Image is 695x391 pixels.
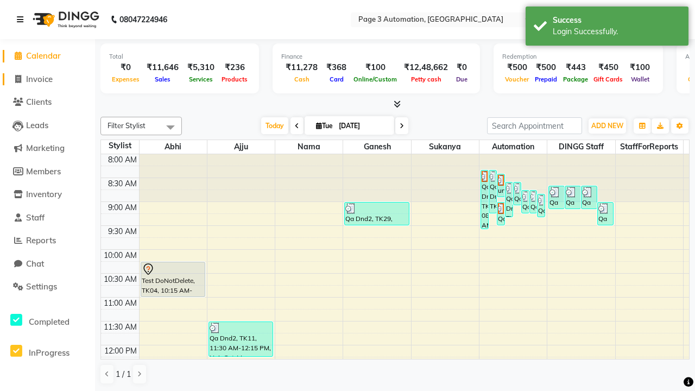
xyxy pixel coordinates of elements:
[183,61,219,74] div: ₹5,310
[109,52,250,61] div: Total
[506,182,513,217] div: Qa Dnd2, TK28, 08:35 AM-09:20 AM, Hair Cut-Men
[3,258,92,270] a: Chat
[26,189,62,199] span: Inventory
[532,75,560,83] span: Prepaid
[3,281,92,293] a: Settings
[108,121,146,130] span: Filter Stylist
[481,171,488,229] div: Qa Dnd2, TK19, 08:20 AM-09:35 AM, Hair Cut By Expert-Men,Hair Cut-Men
[3,166,92,178] a: Members
[29,348,69,358] span: InProgress
[322,61,351,74] div: ₹368
[400,61,452,74] div: ₹12,48,662
[591,61,625,74] div: ₹450
[3,142,92,155] a: Marketing
[479,140,547,154] span: Automation
[589,118,626,134] button: ADD NEW
[560,75,591,83] span: Package
[351,75,400,83] span: Online/Custom
[292,75,312,83] span: Cash
[26,51,61,61] span: Calendar
[3,73,92,86] a: Invoice
[219,61,250,74] div: ₹236
[281,61,322,74] div: ₹11,278
[26,258,44,269] span: Chat
[502,75,532,83] span: Voucher
[327,75,346,83] span: Card
[3,188,92,201] a: Inventory
[101,140,139,152] div: Stylist
[351,61,400,74] div: ₹100
[142,61,183,74] div: ₹11,646
[26,235,56,245] span: Reports
[3,119,92,132] a: Leads
[186,75,216,83] span: Services
[553,15,680,26] div: Success
[502,52,654,61] div: Redemption
[28,4,102,35] img: logo
[26,120,48,130] span: Leads
[207,140,275,154] span: Ajju
[336,118,390,134] input: 2025-09-02
[532,61,560,74] div: ₹500
[140,140,207,154] span: Abhi
[582,186,597,209] div: Qa Dnd2, TK23, 08:40 AM-09:10 AM, Hair cut Below 12 years (Boy)
[275,140,343,154] span: Nama
[3,212,92,224] a: Staff
[261,117,288,134] span: Today
[109,61,142,74] div: ₹0
[408,75,444,83] span: Petty cash
[106,226,139,237] div: 9:30 AM
[29,317,69,327] span: Completed
[565,186,580,209] div: Qa Dnd2, TK22, 08:40 AM-09:10 AM, Hair Cut By Expert-Men
[591,122,623,130] span: ADD NEW
[343,140,410,154] span: Ganesh
[553,26,680,37] div: Login Successfully.
[209,322,273,356] div: Qa Dnd2, TK11, 11:30 AM-12:15 PM, Hair Cut-Men
[530,191,537,213] div: Qa Dnd2, TK26, 08:45 AM-09:15 AM, Hair Cut By Expert-Men
[412,140,479,154] span: Sukanya
[591,75,625,83] span: Gift Cards
[26,166,61,176] span: Members
[616,140,683,154] span: StaffForReports
[598,203,613,225] div: Qa Dnd2, TK30, 09:00 AM-09:30 AM, Hair cut Below 12 years (Boy)
[514,182,521,205] div: Qa Dnd2, TK20, 08:35 AM-09:05 AM, Hair cut Below 12 years (Boy)
[106,154,139,166] div: 8:00 AM
[497,203,504,225] div: Qa Dnd2, TK31, 09:00 AM-09:30 AM, Hair cut Below 12 years (Boy)
[102,298,139,309] div: 11:00 AM
[26,97,52,107] span: Clients
[522,191,529,213] div: Qa Dnd2, TK25, 08:45 AM-09:15 AM, Hair Cut By Expert-Men
[102,274,139,285] div: 10:30 AM
[502,61,532,74] div: ₹500
[26,212,45,223] span: Staff
[26,74,53,84] span: Invoice
[452,61,471,74] div: ₹0
[549,186,564,209] div: Qa Dnd2, TK21, 08:40 AM-09:10 AM, Hair Cut By Expert-Men
[538,194,545,217] div: Qa Dnd2, TK27, 08:50 AM-09:20 AM, Hair Cut By Expert-Men
[281,52,471,61] div: Finance
[453,75,470,83] span: Due
[119,4,167,35] b: 08047224946
[487,117,582,134] input: Search Appointment
[345,203,408,225] div: Qa Dnd2, TK29, 09:00 AM-09:30 AM, Hair cut Below 12 years (Boy)
[106,178,139,190] div: 8:30 AM
[3,96,92,109] a: Clients
[109,75,142,83] span: Expenses
[152,75,173,83] span: Sales
[3,235,92,247] a: Reports
[3,50,92,62] a: Calendar
[141,262,205,297] div: Test DoNotDelete, TK04, 10:15 AM-11:00 AM, Hair Cut-Men
[628,75,652,83] span: Wallet
[313,122,336,130] span: Tue
[625,61,654,74] div: ₹100
[102,321,139,333] div: 11:30 AM
[102,345,139,357] div: 12:00 PM
[560,61,591,74] div: ₹443
[116,369,131,380] span: 1 / 1
[547,140,615,154] span: DINGG Staff
[219,75,250,83] span: Products
[106,202,139,213] div: 9:00 AM
[489,171,496,213] div: Qa Dnd2, TK24, 08:20 AM-09:15 AM, Special Hair Wash- Men
[26,281,57,292] span: Settings
[497,174,504,197] div: undefined, TK18, 08:25 AM-08:55 AM, Hair cut Below 12 years (Boy)
[26,143,65,153] span: Marketing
